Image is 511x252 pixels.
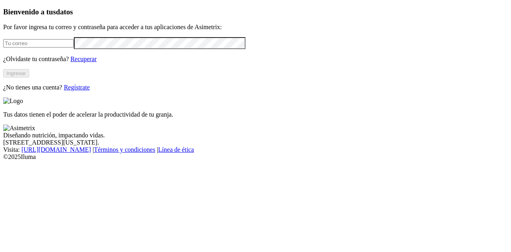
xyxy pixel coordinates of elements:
div: [STREET_ADDRESS][US_STATE]. [3,139,508,146]
input: Tu correo [3,39,74,48]
a: Línea de ética [158,146,194,153]
a: Recuperar [70,56,97,62]
a: Regístrate [64,84,90,91]
p: Tus datos tienen el poder de acelerar la productividad de tu granja. [3,111,508,118]
p: Por favor ingresa tu correo y contraseña para acceder a tus aplicaciones de Asimetrix: [3,24,508,31]
p: ¿No tienes una cuenta? [3,84,508,91]
a: Términos y condiciones [94,146,155,153]
a: [URL][DOMAIN_NAME] [22,146,91,153]
p: ¿Olvidaste tu contraseña? [3,56,508,63]
div: Diseñando nutrición, impactando vidas. [3,132,508,139]
h3: Bienvenido a tus [3,8,508,16]
div: © 2025 Iluma [3,153,508,161]
img: Asimetrix [3,125,35,132]
img: Logo [3,97,23,105]
button: Ingresar [3,69,29,77]
div: Visita : | | [3,146,508,153]
span: datos [56,8,73,16]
